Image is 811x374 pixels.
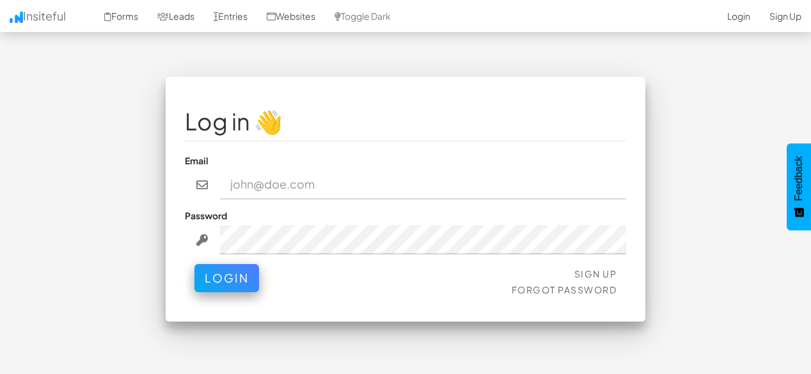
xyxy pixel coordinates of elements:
[194,264,259,292] button: Login
[512,284,617,295] a: Forgot Password
[185,209,227,222] label: Password
[574,268,617,279] a: Sign Up
[185,154,209,167] label: Email
[220,170,627,199] input: john@doe.com
[185,109,626,134] h1: Log in 👋
[10,12,23,23] img: icon.png
[793,156,805,201] span: Feedback
[787,143,811,230] button: Feedback - Show survey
